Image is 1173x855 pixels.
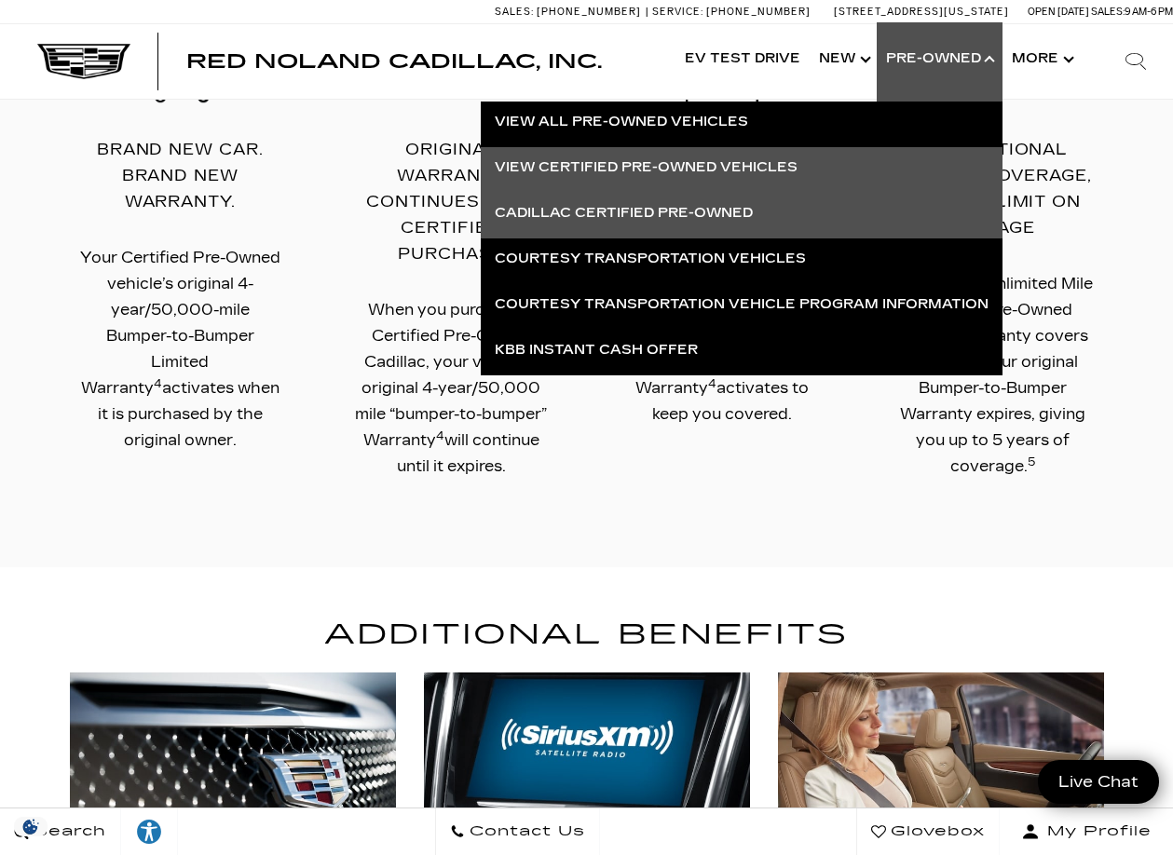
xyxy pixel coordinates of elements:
[481,102,1003,142] a: View All Pre-Owned Vehicles
[465,819,585,845] span: Contact Us
[70,612,1104,658] h2: ADDITIONAL BENEFITS
[495,6,534,18] span: Sales:
[1038,760,1159,804] a: Live Chat
[537,6,641,18] span: [PHONE_NUMBER]
[495,7,646,17] a: Sales: [PHONE_NUMBER]
[121,808,178,855] a: Explore your accessibility options
[348,137,554,282] h5: ORIGINAL WARRANTY CONTINUES WITH CERTIFIED PURCHASE
[877,22,1003,97] a: Pre-Owned
[186,52,602,71] a: Red Noland Cadillac, Inc.
[186,50,602,73] span: Red Noland Cadillac, Inc.
[154,377,162,390] sup: 4
[1003,22,1080,97] button: More
[9,817,52,836] img: Opt-Out Icon
[481,284,1003,325] a: Courtesy Transportation Vehicle Program Information
[706,6,811,18] span: [PHONE_NUMBER]
[652,6,703,18] span: Service:
[1125,6,1173,18] span: 9 AM-6 PM
[29,819,106,845] span: Search
[886,819,985,845] span: Glovebox
[435,808,600,855] a: Contact Us
[37,44,130,79] img: Cadillac Dark Logo with Cadillac White Text
[481,193,1003,234] a: Cadillac Certified Pre-Owned
[1000,808,1173,855] button: Open user profile menu
[481,238,1003,279] a: Courtesy Transportation Vehicles
[856,808,1000,855] a: Glovebox
[77,137,283,230] h5: BRAND NEW CAR. BRAND NEW WARRANTY.
[348,297,554,480] p: When you purchase a Certified Pre-Owned Cadillac, your vehicle’s original 4-year/50,000 mile “bum...
[1028,455,1036,468] sup: 5
[77,245,283,454] div: Your Certified Pre-Owned vehicle’s original 4-year/50,000-mile Bumper-to-Bumper Limited Warranty ...
[9,817,52,836] section: Click to Open Cookie Consent Modal
[1028,6,1089,18] span: Open [DATE]
[121,818,177,846] div: Explore your accessibility options
[481,330,1003,371] a: KBB Instant Cash Offer
[834,6,1009,18] a: [STREET_ADDRESS][US_STATE]
[481,147,1003,188] a: View Certified Pre-Owned Vehicles
[1040,819,1152,845] span: My Profile
[436,429,444,442] sup: 4
[646,7,815,17] a: Service: [PHONE_NUMBER]
[1091,6,1125,18] span: Sales:
[708,377,716,390] sup: 4
[1049,771,1148,793] span: Live Chat
[810,22,877,97] a: New
[1098,24,1173,99] div: Search
[675,22,810,97] a: EV Test Drive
